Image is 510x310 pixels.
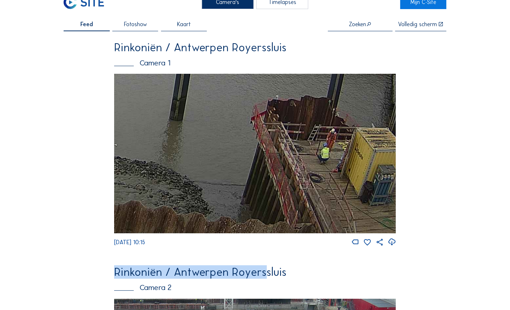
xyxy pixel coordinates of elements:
div: Volledig scherm [398,21,437,27]
span: Kaart [177,21,191,27]
img: Image [114,74,396,233]
span: Feed [80,21,93,27]
span: Fotoshow [124,21,147,27]
div: Rinkoniën / Antwerpen Royerssluis [114,267,396,278]
div: Camera 1 [114,59,396,67]
div: Camera 2 [114,283,396,291]
div: Rinkoniën / Antwerpen Royerssluis [114,42,396,53]
span: [DATE] 10:15 [114,239,145,246]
